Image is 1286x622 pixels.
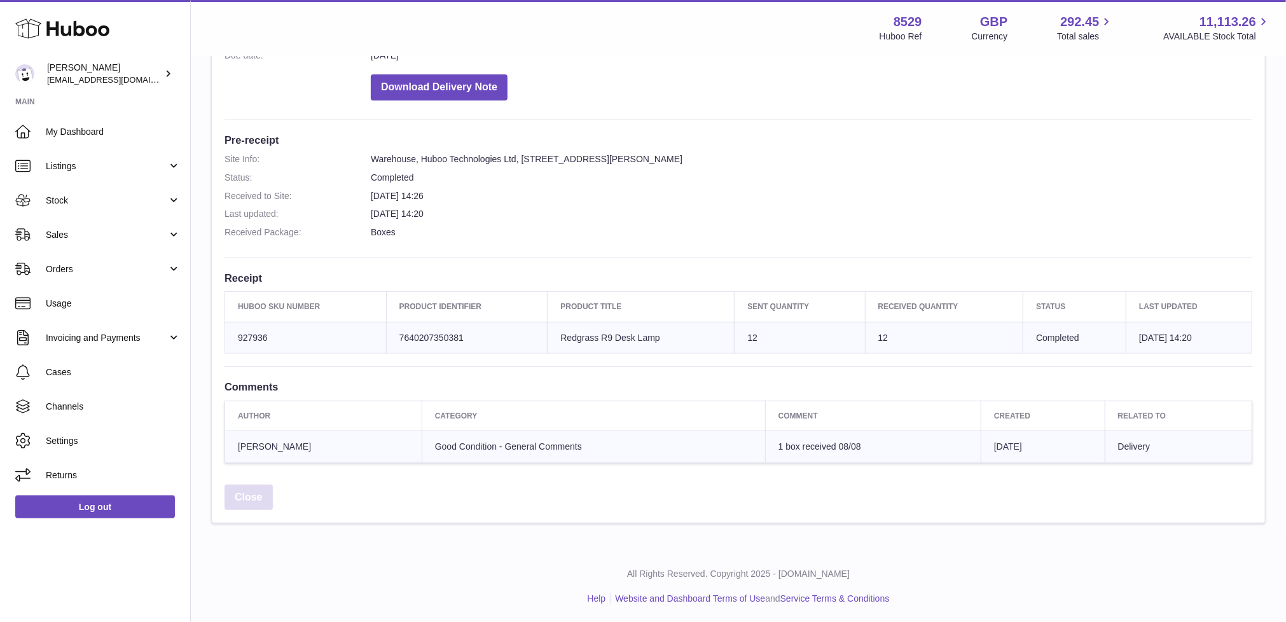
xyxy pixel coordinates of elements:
[980,13,1007,31] strong: GBP
[1060,13,1099,31] span: 292.45
[778,441,861,452] span: 1 box received 08/08
[225,485,273,511] a: Close
[548,322,735,354] td: Redgrass R9 Desk Lamp
[894,13,922,31] strong: 8529
[15,495,175,518] a: Log out
[225,226,371,238] dt: Received Package:
[225,292,387,322] th: Huboo SKU Number
[1200,13,1256,31] span: 11,113.26
[225,380,1252,394] h3: Comments
[1118,441,1151,452] span: Delivery
[972,31,1008,43] div: Currency
[46,366,181,378] span: Cases
[735,292,865,322] th: Sent Quantity
[1023,292,1126,322] th: Status
[46,469,181,481] span: Returns
[1057,31,1114,43] span: Total sales
[201,568,1276,580] p: All Rights Reserved. Copyright 2025 - [DOMAIN_NAME]
[865,322,1023,354] td: 12
[994,441,1022,452] span: [DATE]
[1057,13,1114,43] a: 292.45 Total sales
[615,593,765,604] a: Website and Dashboard Terms of Use
[865,292,1023,322] th: Received Quantity
[46,332,167,344] span: Invoicing and Payments
[15,64,34,83] img: admin@redgrass.ch
[46,160,167,172] span: Listings
[46,126,181,138] span: My Dashboard
[371,153,1252,165] dd: Warehouse, Huboo Technologies Ltd, [STREET_ADDRESS][PERSON_NAME]
[371,172,1252,184] dd: Completed
[1163,31,1271,43] span: AVAILABLE Stock Total
[1126,292,1252,322] th: Last updated
[1023,322,1126,354] td: Completed
[225,401,422,431] th: Author
[880,31,922,43] div: Huboo Ref
[435,441,582,452] span: Good Condition - General Comments
[765,401,981,431] th: Comment
[46,435,181,447] span: Settings
[735,322,865,354] td: 12
[47,62,162,86] div: [PERSON_NAME]
[46,263,167,275] span: Orders
[46,401,181,413] span: Channels
[611,593,889,605] li: and
[225,322,387,354] td: 927936
[371,74,508,100] button: Download Delivery Note
[47,74,187,85] span: [EMAIL_ADDRESS][DOMAIN_NAME]
[981,401,1105,431] th: Created
[225,172,371,184] dt: Status:
[1126,322,1252,354] td: [DATE] 14:20
[371,190,1252,202] dd: [DATE] 14:26
[225,153,371,165] dt: Site Info:
[46,195,167,207] span: Stock
[780,593,890,604] a: Service Terms & Conditions
[371,226,1252,238] dd: Boxes
[1163,13,1271,43] a: 11,113.26 AVAILABLE Stock Total
[225,190,371,202] dt: Received to Site:
[386,292,548,322] th: Product Identifier
[238,441,311,452] span: [PERSON_NAME]
[548,292,735,322] th: Product title
[46,298,181,310] span: Usage
[588,593,606,604] a: Help
[225,133,1252,147] h3: Pre-receipt
[1105,401,1252,431] th: Related to
[225,271,1252,285] h3: Receipt
[371,208,1252,220] dd: [DATE] 14:20
[225,208,371,220] dt: Last updated:
[422,401,765,431] th: Category
[386,322,548,354] td: 7640207350381
[46,229,167,241] span: Sales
